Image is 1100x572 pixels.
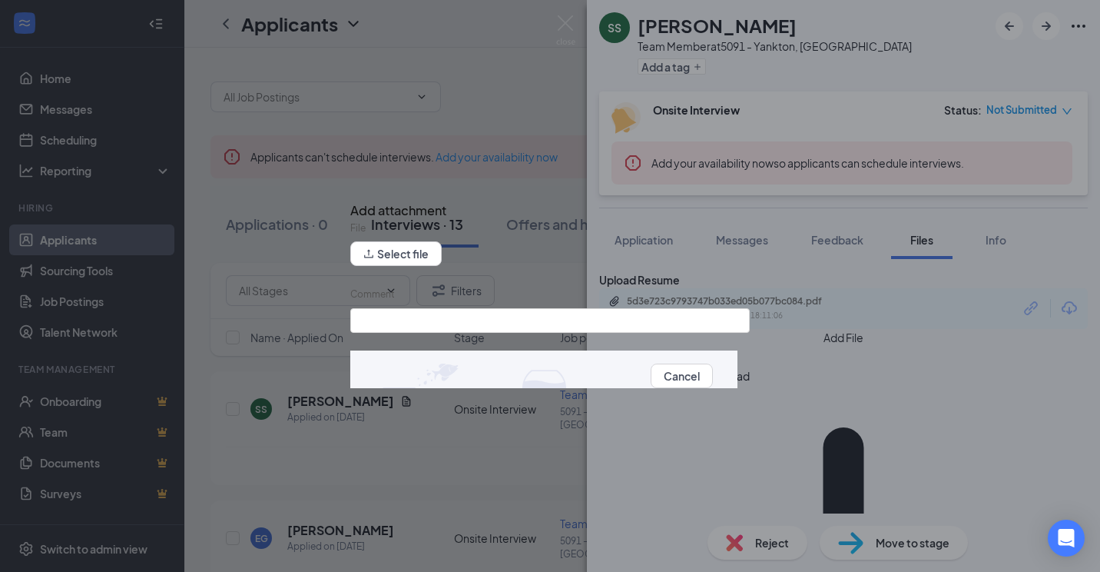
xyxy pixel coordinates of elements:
button: Cancel [651,364,713,388]
span: upload [363,248,374,259]
label: File [350,222,366,234]
input: Comment [350,308,750,333]
h3: Add attachment [350,201,446,221]
button: upload Select file [350,241,442,266]
label: Comment [350,288,395,300]
span: upload Select file [350,250,442,261]
div: Open Intercom Messenger [1048,520,1085,557]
